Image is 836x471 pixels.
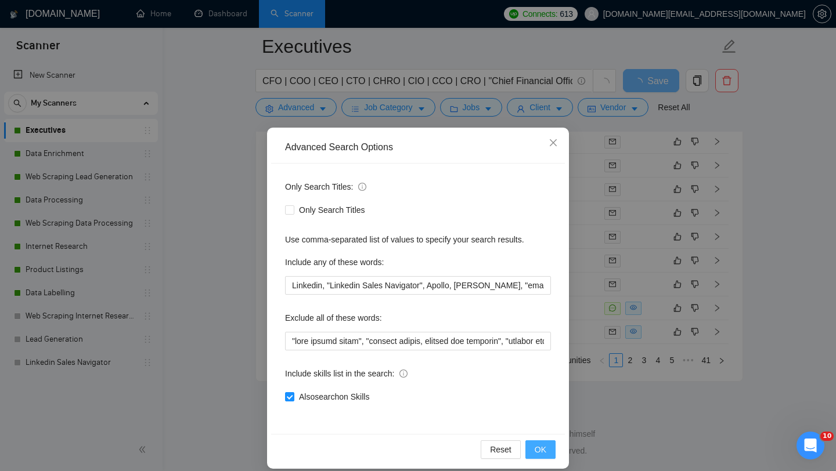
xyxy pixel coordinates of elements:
span: OK [535,443,546,456]
iframe: Intercom live chat [797,432,824,459]
span: Reset [490,443,511,456]
span: Only Search Titles [294,204,370,216]
span: Only Search Titles: [285,180,366,193]
span: close [549,138,558,147]
label: Exclude all of these words: [285,309,382,327]
button: OK [525,440,556,459]
span: Also search on Skills [294,390,374,403]
span: Include skills list in the search: [285,367,408,380]
span: 10 [820,432,834,441]
div: Use comma-separated list of values to specify your search results. [285,233,551,246]
button: Close [538,128,569,159]
div: Advanced Search Options [285,141,551,154]
label: Include any of these words: [285,253,384,271]
span: info-circle [358,183,366,191]
span: info-circle [399,369,408,378]
button: Reset [481,440,521,459]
